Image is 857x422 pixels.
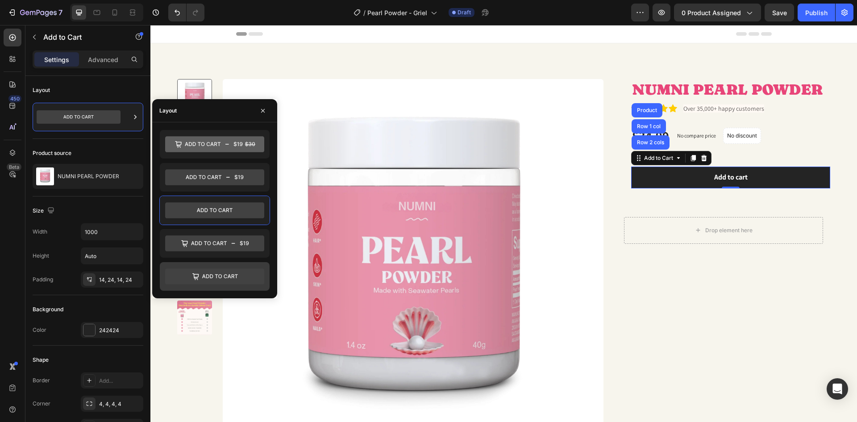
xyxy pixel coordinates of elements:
[44,55,69,64] p: Settings
[4,4,67,21] button: 7
[564,148,597,157] div: Add to cart
[827,378,848,400] div: Open Intercom Messenger
[458,8,471,17] span: Draft
[674,4,761,21] button: 0 product assigned
[150,25,857,422] iframe: Design area
[481,142,680,163] button: Add to cart
[81,248,143,264] input: Auto
[33,149,71,157] div: Product source
[99,276,141,284] div: 14, 24, 14, 24
[7,163,21,171] div: Beta
[682,8,741,17] span: 0 product assigned
[8,95,21,102] div: 450
[33,205,56,217] div: Size
[481,102,520,120] div: $34.99
[33,400,50,408] div: Corner
[765,4,794,21] button: Save
[36,167,54,185] img: product feature img
[99,377,141,385] div: Add...
[88,55,118,64] p: Advanced
[533,79,614,88] span: Over 35,000+ happy customers
[33,228,47,236] div: Width
[555,202,602,209] div: Drop element here
[485,115,516,120] div: Row 2 cols
[33,356,49,364] div: Shape
[481,54,680,75] h1: NUMNI PEARL POWDER
[43,32,119,42] p: Add to Cart
[168,4,204,21] div: Undo/Redo
[58,173,119,180] p: NUMNI PEARL POWDER
[99,400,141,408] div: 4, 4, 4, 4
[485,99,512,104] div: Row 1 col
[33,305,63,313] div: Background
[81,224,143,240] input: Auto
[805,8,828,17] div: Publish
[33,276,53,284] div: Padding
[577,107,607,115] p: No discount
[33,252,49,260] div: Height
[492,129,524,137] div: Add to Cart
[58,7,62,18] p: 7
[159,107,177,115] div: Layout
[33,376,50,384] div: Border
[481,121,680,131] div: Rich Text Editor. Editing area: main
[485,83,508,88] div: Product
[798,4,835,21] button: Publish
[367,8,427,17] span: Pearl Powder - Griel
[33,326,46,334] div: Color
[99,326,141,334] div: 242424
[772,9,787,17] span: Save
[527,108,566,113] p: No compare price
[33,86,50,94] div: Layout
[363,8,366,17] span: /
